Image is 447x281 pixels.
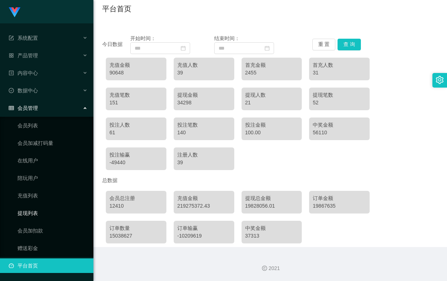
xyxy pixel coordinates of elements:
[109,151,163,159] div: 投注输赢
[102,174,438,187] div: 总数据
[177,99,231,107] div: 34298
[313,99,366,107] div: 52
[18,241,88,255] a: 赠送彩金
[177,159,231,166] div: 39
[262,266,267,271] i: 图标: copyright
[245,232,298,240] div: 37313
[102,3,131,14] h1: 平台首页
[313,195,366,202] div: 订单金额
[9,35,38,41] span: 系统配置
[313,91,366,99] div: 提现笔数
[312,39,336,50] button: 重 置
[245,69,298,77] div: 2455
[109,232,163,240] div: 15038627
[9,88,14,93] i: 图标: check-circle-o
[436,76,444,84] i: 图标: setting
[18,223,88,238] a: 会员加扣款
[18,171,88,185] a: 陪玩用户
[181,46,186,51] i: 图标: calendar
[9,105,14,111] i: 图标: table
[245,91,298,99] div: 提现人数
[109,195,163,202] div: 会员总注册
[177,202,231,210] div: 219275372.43
[9,53,14,58] i: 图标: appstore-o
[313,61,366,69] div: 首充人数
[109,69,163,77] div: 90648
[245,61,298,69] div: 首充金额
[109,99,163,107] div: 151
[245,129,298,136] div: 100.00
[177,91,231,99] div: 提现金额
[177,151,231,159] div: 注册人数
[177,195,231,202] div: 充值金额
[18,118,88,133] a: 会员列表
[9,258,88,273] a: 图标: dashboard平台首页
[109,202,163,210] div: 12410
[313,69,366,77] div: 31
[18,188,88,203] a: 充值列表
[18,206,88,220] a: 提现列表
[313,129,366,136] div: 56110
[265,46,270,51] i: 图标: calendar
[109,121,163,129] div: 投注人数
[9,105,38,111] span: 会员管理
[245,99,298,107] div: 21
[130,35,156,41] span: 开始时间：
[177,69,231,77] div: 39
[214,35,240,41] span: 结束时间：
[102,41,130,48] div: 今日数据
[109,91,163,99] div: 充值笔数
[245,224,298,232] div: 中奖金额
[313,121,366,129] div: 中奖金额
[177,224,231,232] div: 订单输赢
[9,53,38,58] span: 产品管理
[9,7,20,18] img: logo.9652507e.png
[18,153,88,168] a: 在线用户
[177,129,231,136] div: 140
[9,70,38,76] span: 内容中心
[109,224,163,232] div: 订单数量
[18,136,88,150] a: 会员加减打码量
[177,232,231,240] div: -10209619
[245,195,298,202] div: 提现总金额
[99,265,441,272] div: 2021
[245,202,298,210] div: 19828056.01
[9,35,14,41] i: 图标: form
[109,61,163,69] div: 充值金额
[177,121,231,129] div: 投注笔数
[109,129,163,136] div: 61
[9,88,38,93] span: 数据中心
[313,202,366,210] div: 19867635
[338,39,361,50] button: 查 询
[245,121,298,129] div: 投注金额
[109,159,163,166] div: -49440
[177,61,231,69] div: 充值人数
[9,70,14,76] i: 图标: profile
